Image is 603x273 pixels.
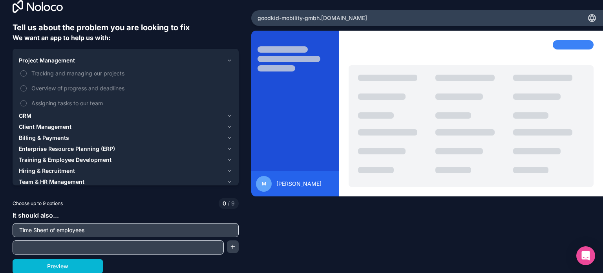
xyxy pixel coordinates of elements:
button: Hiring & Recruitment [19,165,232,176]
button: Enterprise Resource Planning (ERP) [19,143,232,154]
span: Training & Employee Development [19,156,111,164]
div: Open Intercom Messenger [576,246,595,265]
span: Choose up to 9 options [13,200,63,207]
button: Client Management [19,121,232,132]
span: Assigning tasks to our team [31,99,231,107]
span: Hiring & Recruitment [19,167,75,175]
span: 9 [226,200,235,207]
button: Project Management [19,55,232,66]
span: Client Management [19,123,71,131]
span: Project Management [19,57,75,64]
span: Overview of progress and deadlines [31,84,231,92]
span: We want an app to help us with: [13,34,110,42]
button: Training & Employee Development [19,154,232,165]
span: [PERSON_NAME] [276,180,322,188]
span: Team & HR Management [19,178,84,186]
span: / [228,200,230,207]
button: Tracking and managing our projects [20,70,27,77]
button: Assigning tasks to our team [20,100,27,106]
span: It should also... [13,211,59,219]
div: Project Management [19,66,232,110]
span: goodkid-mobility-gmbh .[DOMAIN_NAME] [258,14,367,22]
span: CRM [19,112,31,120]
button: Overview of progress and deadlines [20,85,27,92]
span: Tracking and managing our projects [31,69,231,77]
span: 0 [223,200,226,207]
button: Billing & Payments [19,132,232,143]
span: M [262,181,266,187]
h6: Tell us about the problem you are looking to fix [13,22,239,33]
button: Team & HR Management [19,176,232,187]
span: Enterprise Resource Planning (ERP) [19,145,115,153]
span: Billing & Payments [19,134,69,142]
button: CRM [19,110,232,121]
